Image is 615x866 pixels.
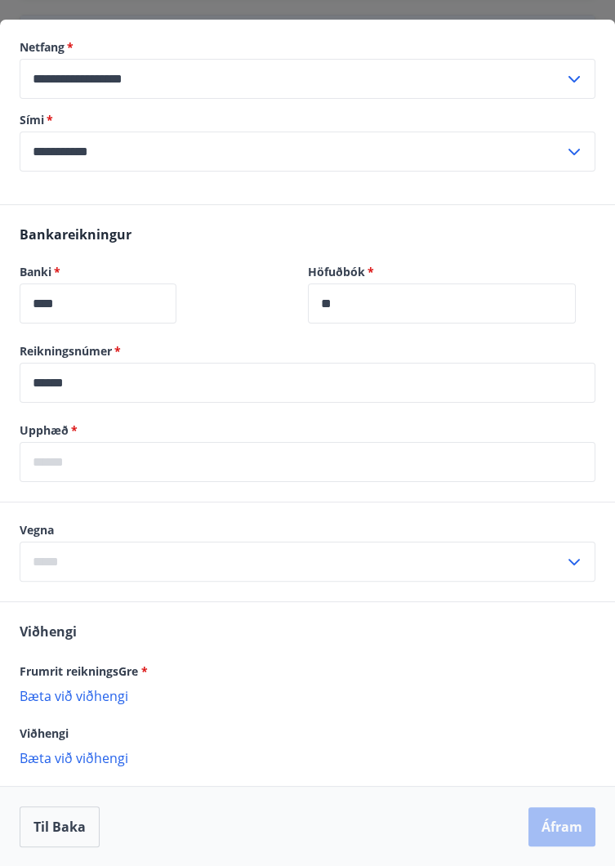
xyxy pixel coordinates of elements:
span: Viðhengi [20,725,69,741]
label: Reikningsnúmer [20,343,595,359]
label: Upphæð [20,422,595,439]
label: Höfuðbók [308,264,577,280]
label: Vegna [20,522,595,538]
span: Frumrit reikningsGre [20,663,148,679]
div: Upphæð [20,442,595,482]
span: Bankareikningur [20,225,131,243]
span: Viðhengi [20,623,77,641]
label: Banki [20,264,288,280]
button: Til baka [20,806,100,847]
p: Bæta við viðhengi [20,687,595,703]
label: Sími [20,112,595,128]
p: Bæta við viðhengi [20,749,595,766]
label: Netfang [20,39,595,56]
